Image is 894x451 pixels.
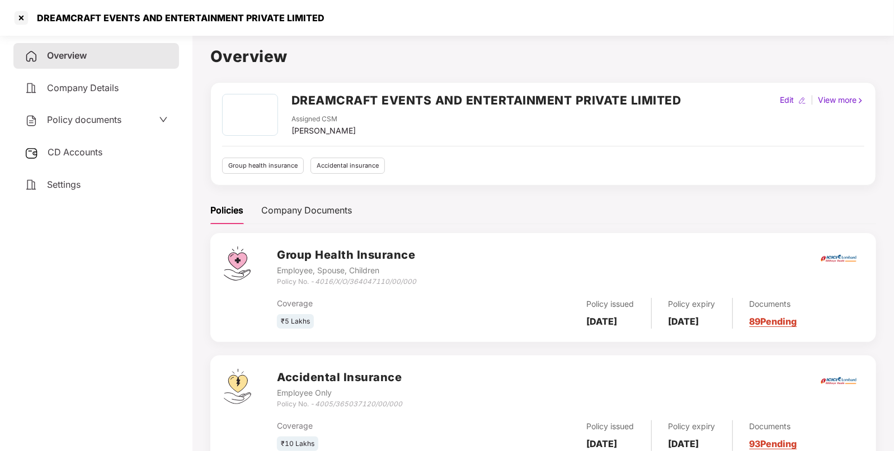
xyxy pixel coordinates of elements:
[47,50,87,61] span: Overview
[778,94,796,106] div: Edit
[816,94,867,106] div: View more
[47,179,81,190] span: Settings
[210,203,243,217] div: Policies
[818,251,859,265] img: icici.png
[315,277,416,286] i: 4016/X/O/364047110/00/000
[818,374,859,388] img: icici.png
[750,438,797,449] a: 93 Pending
[669,316,699,327] b: [DATE]
[277,399,402,410] div: Policy No. -
[25,146,39,160] img: svg+xml;base64,PHN2ZyB3aWR0aD0iMjUiIGhlaWdodD0iMjQiIHZpZXdCb3g9IjAgMCAyNSAyNCIgZmlsbD0ibm9uZSIgeG...
[310,158,385,174] div: Accidental insurance
[750,420,797,433] div: Documents
[261,203,352,217] div: Company Documents
[25,178,38,192] img: svg+xml;base64,PHN2ZyB4bWxucz0iaHR0cDovL3d3dy53My5vcmcvMjAwMC9zdmciIHdpZHRoPSIyNCIgaGVpZ2h0PSIyNC...
[798,97,806,105] img: editIcon
[750,316,797,327] a: 89 Pending
[808,94,816,106] div: |
[587,316,618,327] b: [DATE]
[277,277,416,287] div: Policy No. -
[291,114,356,125] div: Assigned CSM
[277,264,416,277] div: Employee, Spouse, Children
[277,297,472,310] div: Coverage
[669,298,716,310] div: Policy expiry
[669,438,699,449] b: [DATE]
[25,114,38,127] img: svg+xml;base64,PHN2ZyB4bWxucz0iaHR0cDovL3d3dy53My5vcmcvMjAwMC9zdmciIHdpZHRoPSIyNCIgaGVpZ2h0PSIyNC...
[291,125,356,137] div: [PERSON_NAME]
[587,298,634,310] div: Policy issued
[669,420,716,433] div: Policy expiry
[315,400,402,408] i: 4005/365037120/00/000
[277,387,402,399] div: Employee Only
[210,44,876,69] h1: Overview
[277,420,472,432] div: Coverage
[587,420,634,433] div: Policy issued
[222,158,304,174] div: Group health insurance
[48,146,102,158] span: CD Accounts
[30,12,324,23] div: DREAMCRAFT EVENTS AND ENTERTAINMENT PRIVATE LIMITED
[25,82,38,95] img: svg+xml;base64,PHN2ZyB4bWxucz0iaHR0cDovL3d3dy53My5vcmcvMjAwMC9zdmciIHdpZHRoPSIyNCIgaGVpZ2h0PSIyNC...
[291,91,681,110] h2: DREAMCRAFT EVENTS AND ENTERTAINMENT PRIVATE LIMITED
[277,314,314,329] div: ₹5 Lakhs
[587,438,618,449] b: [DATE]
[277,246,416,264] h3: Group Health Insurance
[47,114,121,125] span: Policy documents
[224,369,251,404] img: svg+xml;base64,PHN2ZyB4bWxucz0iaHR0cDovL3d3dy53My5vcmcvMjAwMC9zdmciIHdpZHRoPSI0OS4zMjEiIGhlaWdodD...
[224,246,251,281] img: svg+xml;base64,PHN2ZyB4bWxucz0iaHR0cDovL3d3dy53My5vcmcvMjAwMC9zdmciIHdpZHRoPSI0Ny43MTQiIGhlaWdodD...
[47,82,119,93] span: Company Details
[277,369,402,386] h3: Accidental Insurance
[750,298,797,310] div: Documents
[857,97,864,105] img: rightIcon
[25,50,38,63] img: svg+xml;base64,PHN2ZyB4bWxucz0iaHR0cDovL3d3dy53My5vcmcvMjAwMC9zdmciIHdpZHRoPSIyNCIgaGVpZ2h0PSIyNC...
[159,115,168,124] span: down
